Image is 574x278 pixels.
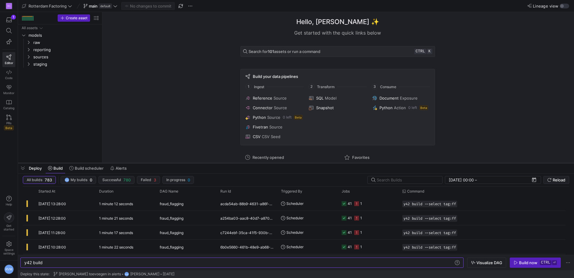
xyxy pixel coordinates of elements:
strong: 101 [268,49,274,54]
span: Connector [253,105,273,110]
span: Lineage view [533,4,558,8]
span: staging [33,61,99,68]
div: Press SPACE to select this row. [20,46,100,53]
span: Recently opened [252,155,284,160]
span: Document [379,96,399,100]
div: Press SPACE to select this row. [20,39,100,46]
span: raw [33,39,99,46]
span: Fivetran [253,125,268,129]
button: Snapshot [308,104,367,111]
div: Press SPACE to select this row. [20,24,100,32]
button: ConnectorSource [244,104,304,111]
button: Create asset [58,14,90,22]
button: SQLModel [308,94,367,102]
kbd: ctrl [414,49,426,54]
a: Editor [2,52,15,67]
span: Help [5,202,13,206]
span: models [29,32,99,39]
span: Python [253,115,266,120]
span: Source [269,125,282,129]
span: Source [273,96,287,100]
button: PythonAction0 leftBeta [371,104,431,111]
button: RVM [2,263,15,276]
div: Press SPACE to select this row. [20,32,100,39]
span: Exposure [400,96,418,100]
button: 1 [2,14,15,25]
span: 0 left [408,106,417,110]
span: Action [394,105,406,110]
button: CSVCSV Seed [244,133,304,140]
a: Code [2,67,15,82]
span: Rotterdam Factoring [29,4,67,8]
span: Build your data pipelines [253,74,298,79]
div: Get started with the quick links below [240,29,435,36]
div: RF( [6,3,12,9]
span: SQL [316,96,324,100]
span: 0 left [283,115,292,119]
button: Getstarted [2,210,15,233]
span: Space settings [3,248,15,255]
span: Python [379,105,393,110]
span: [PERSON_NAME] [130,272,159,276]
span: main [89,4,98,8]
span: Catalog [3,106,14,110]
span: reporting [33,46,99,53]
div: RVM [4,264,14,274]
span: Favorites [352,155,370,160]
button: Rotterdam Factoring [20,2,74,10]
span: Source [274,105,287,110]
span: Beta [419,105,428,110]
span: Search for assets or run a command [249,49,320,54]
a: Spacesettings [2,239,15,258]
span: Reference [253,96,272,100]
span: Beta [294,115,303,120]
div: All assets [22,26,38,30]
span: sources [33,54,99,60]
span: Source [267,115,280,120]
div: Press SPACE to select this row. [20,60,100,68]
span: PRs [6,121,11,125]
a: PRsBeta [2,112,15,133]
span: Get started [4,224,14,231]
button: FivetranSource [244,123,304,131]
span: Model [325,96,337,100]
div: 1 [11,15,16,20]
span: Monitor [3,91,14,95]
span: Code [5,76,13,80]
button: Search for101assets or run a commandctrlk [240,46,435,57]
span: [PERSON_NAME] toevoegen in alerts [59,272,121,276]
span: [DATE] [163,272,174,276]
span: Editor [5,61,13,65]
span: Beta [4,125,14,130]
a: RF( [2,1,15,11]
kbd: k [427,49,432,54]
button: [PERSON_NAME] toevoegen in alertsRVM[PERSON_NAME][DATE] [52,270,176,278]
span: CSV Seed [262,134,280,139]
button: Help [2,193,15,209]
button: maindefault [82,2,119,10]
div: Press SPACE to select this row. [20,53,100,60]
button: DocumentExposure [371,94,431,102]
h1: Hello, [PERSON_NAME] ✨ [296,17,379,27]
span: default [99,4,112,8]
span: Snapshot [316,105,334,110]
a: Catalog [2,97,15,112]
span: Create asset [66,16,87,20]
button: PythonSource0 leftBeta [244,114,304,121]
div: RVM [124,272,129,276]
button: ReferenceSource [244,94,304,102]
span: CSV [253,134,261,139]
a: Monitor [2,82,15,97]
